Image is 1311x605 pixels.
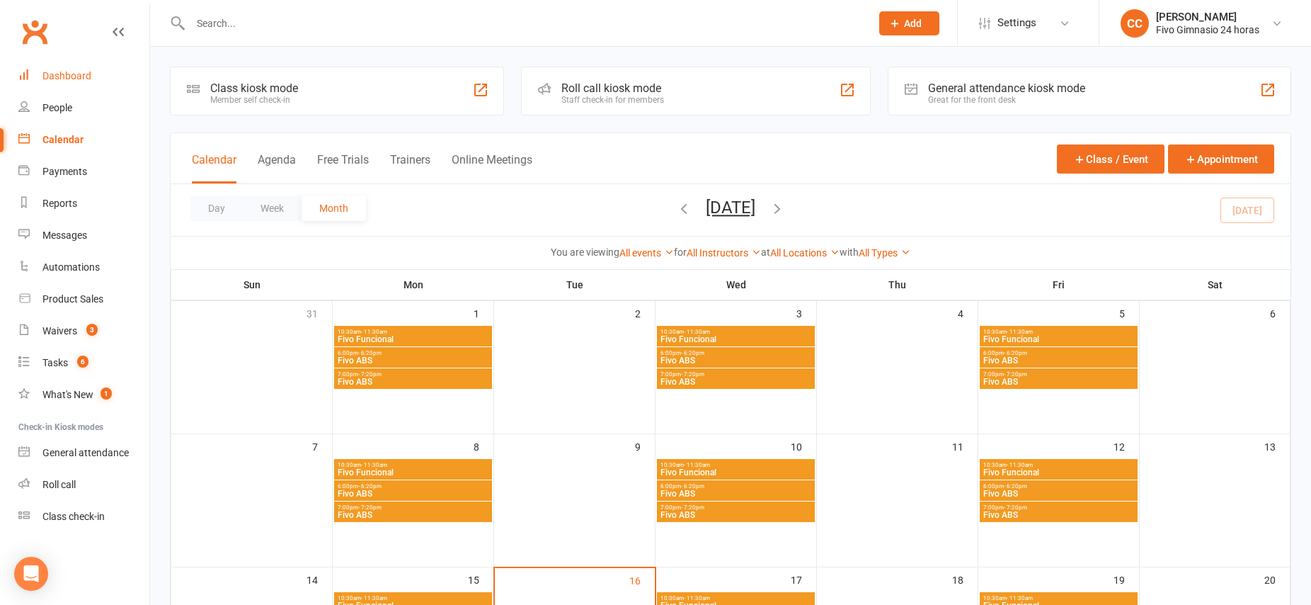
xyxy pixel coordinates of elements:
[337,504,489,511] span: 7:00pm
[1114,434,1139,458] div: 12
[258,153,296,183] button: Agenda
[42,70,91,81] div: Dashboard
[681,350,704,356] span: - 6:20pm
[983,371,1135,378] span: 7:00pm
[337,371,489,378] span: 7:00pm
[840,247,859,258] strong: with
[474,434,493,458] div: 8
[337,511,489,519] span: Fivo ABS
[42,479,76,490] div: Roll call
[333,270,494,300] th: Mon
[681,483,704,490] span: - 6:20pm
[561,81,664,95] div: Roll call kiosk mode
[660,329,812,335] span: 10:30am
[684,595,710,601] span: - 11:30am
[791,434,816,458] div: 10
[687,247,761,259] a: All Instructors
[361,329,387,335] span: - 11:30am
[317,153,369,183] button: Free Trials
[171,270,333,300] th: Sun
[42,261,100,273] div: Automations
[983,490,1135,498] span: Fivo ABS
[791,567,816,591] div: 17
[18,469,149,501] a: Roll call
[337,483,489,490] span: 6:00pm
[770,247,840,259] a: All Locations
[681,504,704,511] span: - 7:20pm
[101,388,112,400] span: 1
[337,378,489,386] span: Fivo ABS
[1121,9,1149,38] div: CC
[655,270,817,300] th: Wed
[358,371,382,378] span: - 7:20pm
[983,335,1135,344] span: Fivo Funcional
[468,567,493,591] div: 15
[1057,145,1164,174] button: Class / Event
[983,350,1135,356] span: 6:00pm
[210,81,298,95] div: Class kiosk mode
[1004,504,1027,511] span: - 7:20pm
[18,315,149,347] a: Waivers 3
[928,81,1085,95] div: General attendance kiosk mode
[879,11,939,35] button: Add
[358,504,382,511] span: - 7:20pm
[190,196,243,221] button: Day
[42,134,84,145] div: Calendar
[42,166,87,177] div: Payments
[494,270,655,300] th: Tue
[904,18,922,29] span: Add
[619,247,674,259] a: All events
[358,483,382,490] span: - 6:20pm
[17,14,52,50] a: Clubworx
[983,329,1135,335] span: 10:30am
[997,7,1036,39] span: Settings
[42,293,103,305] div: Product Sales
[1004,350,1027,356] span: - 6:20pm
[18,379,149,411] a: What's New1
[18,188,149,220] a: Reports
[1007,595,1033,601] span: - 11:30am
[1264,567,1290,591] div: 20
[859,247,910,259] a: All Types
[1156,11,1259,23] div: [PERSON_NAME]
[1168,145,1274,174] button: Appointment
[42,102,72,113] div: People
[635,301,655,324] div: 2
[684,462,710,468] span: - 11:30am
[983,462,1135,468] span: 10:30am
[42,447,129,458] div: General attendance
[1004,483,1027,490] span: - 6:20pm
[660,335,812,344] span: Fivo Funcional
[18,283,149,315] a: Product Sales
[660,490,812,498] span: Fivo ABS
[390,153,430,183] button: Trainers
[1119,301,1139,324] div: 5
[660,595,812,601] span: 10:30am
[14,557,48,591] div: Open Intercom Messenger
[337,329,489,335] span: 10:30am
[312,434,332,458] div: 7
[660,483,812,490] span: 6:00pm
[18,220,149,251] a: Messages
[817,270,978,300] th: Thu
[706,198,755,217] button: [DATE]
[42,357,68,368] div: Tasks
[983,378,1135,386] span: Fivo ABS
[337,595,489,601] span: 10:30am
[660,378,812,386] span: Fivo ABS
[18,347,149,379] a: Tasks 6
[660,371,812,378] span: 7:00pm
[337,356,489,365] span: Fivo ABS
[1156,23,1259,36] div: Fivo Gimnasio 24 horas
[337,462,489,468] span: 10:30am
[42,198,77,209] div: Reports
[983,504,1135,511] span: 7:00pm
[684,329,710,335] span: - 11:30am
[660,462,812,468] span: 10:30am
[18,501,149,533] a: Class kiosk mode
[361,595,387,601] span: - 11:30am
[210,95,298,105] div: Member self check-in
[192,153,236,183] button: Calendar
[18,156,149,188] a: Payments
[452,153,532,183] button: Online Meetings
